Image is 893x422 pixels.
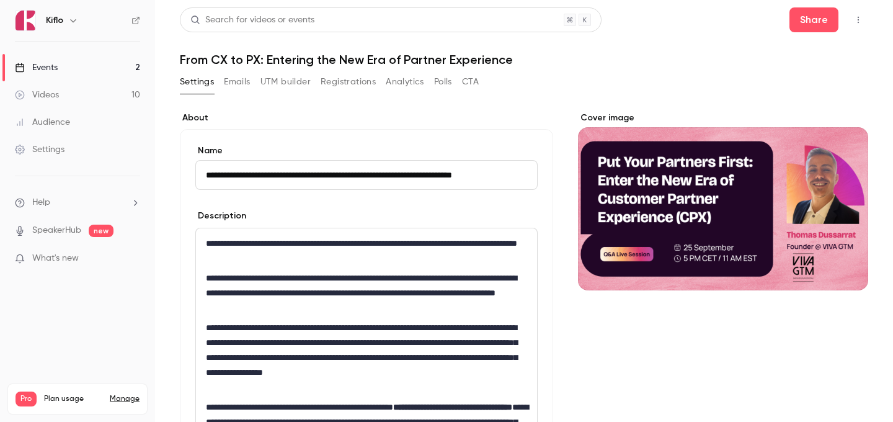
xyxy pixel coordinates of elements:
[32,252,79,265] span: What's new
[32,224,81,237] a: SpeakerHub
[462,72,479,92] button: CTA
[89,225,113,237] span: new
[224,72,250,92] button: Emails
[125,253,140,264] iframe: Noticeable Trigger
[16,11,35,30] img: Kiflo
[180,52,868,67] h1: From CX to PX: Entering the New Era of Partner Experience
[44,394,102,404] span: Plan usage
[578,112,868,124] label: Cover image
[32,196,50,209] span: Help
[15,61,58,74] div: Events
[180,112,553,124] label: About
[180,72,214,92] button: Settings
[260,72,311,92] button: UTM builder
[386,72,424,92] button: Analytics
[321,72,376,92] button: Registrations
[434,72,452,92] button: Polls
[578,112,868,290] section: Cover image
[46,14,63,27] h6: Kiflo
[195,210,246,222] label: Description
[16,392,37,406] span: Pro
[15,89,59,101] div: Videos
[195,145,538,157] label: Name
[110,394,140,404] a: Manage
[789,7,838,32] button: Share
[15,143,64,156] div: Settings
[15,116,70,128] div: Audience
[15,196,140,209] li: help-dropdown-opener
[190,14,314,27] div: Search for videos or events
